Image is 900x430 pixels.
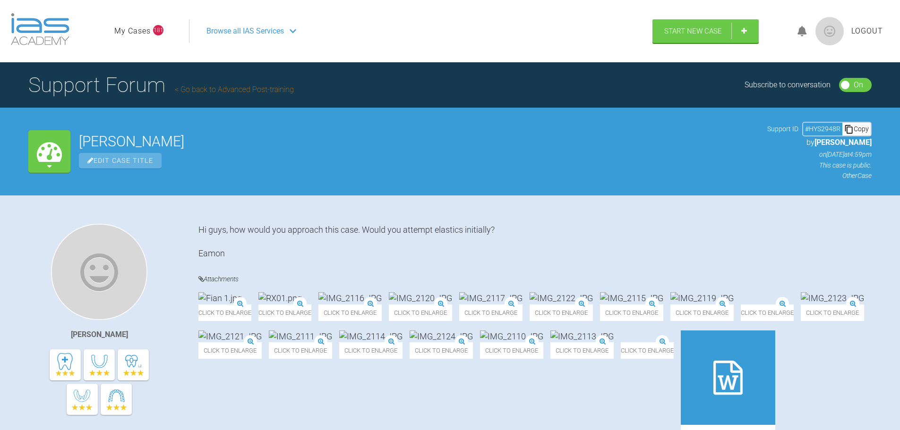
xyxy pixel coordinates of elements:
span: Click to enlarge [410,342,473,359]
div: On [854,79,863,91]
img: IMG_2110.JPG [550,330,614,342]
p: This case is public. [767,160,872,170]
img: IMG_2118.JPG [741,292,804,304]
img: logo-light.3e3ef733.png [11,13,69,45]
span: Click to enlarge [691,342,754,359]
h2: [PERSON_NAME] [79,135,759,149]
p: on [DATE] at 4:59pm [767,149,872,160]
span: Click to enlarge [621,342,684,359]
img: IMG_2120.JPG [389,292,452,304]
img: IMG_2113.JPG [621,330,684,342]
span: Browse all IAS Services [206,25,284,37]
span: Click to enlarge [389,304,452,321]
img: IMG_2119.JPG [670,292,734,304]
div: [PERSON_NAME] [71,329,128,341]
span: Click to enlarge [670,304,734,321]
h1: Support Forum [28,68,294,101]
p: Other Case [767,170,872,181]
img: profile.png [815,17,844,45]
a: My Cases [114,25,151,37]
span: Click to enlarge [339,342,403,359]
div: Hi guys, how would you approach this case. Would you attempt elastics initially? Eamon [198,224,872,260]
span: Click to enlarge [600,304,663,321]
a: Logout [851,25,883,37]
span: Click to enlarge [258,304,311,321]
div: Copy [842,123,871,135]
span: Click to enlarge [530,304,593,321]
img: Eamon OReilly [51,224,147,320]
a: Go back to Advanced Post-training [175,85,294,94]
span: Click to enlarge [741,304,804,321]
span: Click to enlarge [459,304,523,321]
img: RX01.png [258,292,302,304]
span: Click to enlarge [198,304,251,321]
img: IMG_2124.JPG [480,330,543,342]
span: Click to enlarge [480,342,543,359]
img: IMG_2114.JPG [410,330,473,342]
img: IMG_2111.JPG [339,330,403,342]
span: Click to enlarge [550,342,614,359]
div: Subscribe to conversation [745,79,831,91]
span: Edit Case Title [79,153,162,169]
span: Click to enlarge [318,304,382,321]
img: IMG_2117.JPG [459,292,523,304]
span: Click to enlarge [269,342,332,359]
img: IMG_2112.JPG [691,330,754,342]
a: Start New Case [652,19,759,43]
span: 181 [153,25,163,35]
img: IMG_2122.JPG [530,292,593,304]
p: by [767,136,872,149]
img: IMG_2115.JPG [600,292,663,304]
span: Start New Case [664,27,722,35]
div: # HYS2948R [803,124,842,134]
h4: Attachments [198,273,872,285]
span: Click to enlarge [198,342,262,359]
img: IMG_2116.JPG [318,292,382,304]
img: Fian 1.jpg [198,292,242,304]
span: Support ID [767,124,798,134]
span: [PERSON_NAME] [814,138,872,147]
img: IMG_2123.JPG [198,330,262,342]
img: IMG_2121.JPG [269,330,332,342]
